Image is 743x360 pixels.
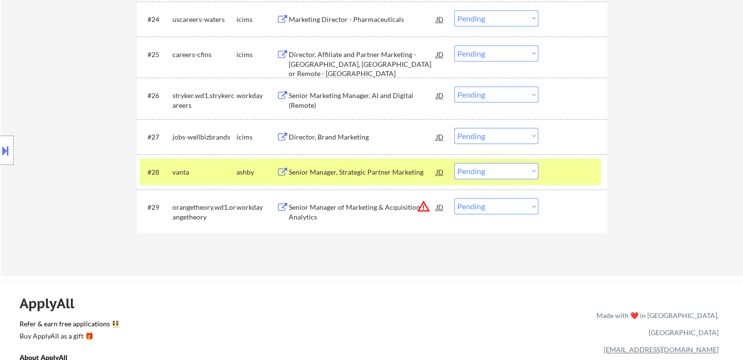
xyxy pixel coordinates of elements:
[289,50,436,79] div: Director, Affiliate and Partner Marketing - [GEOGRAPHIC_DATA], [GEOGRAPHIC_DATA] or Remote - [GEO...
[172,50,236,60] div: careers-cfins
[435,198,445,216] div: JD
[236,15,276,24] div: icims
[289,202,436,221] div: Senior Manager of Marketing & Acquisition Analytics
[435,86,445,104] div: JD
[417,200,430,213] button: warning_amber
[172,91,236,110] div: stryker.wd1.strykercareers
[289,91,436,110] div: Senior Marketing Manager, AI and Digital (Remote)
[172,167,236,177] div: vanta
[172,15,236,24] div: uscareers-waters
[20,331,117,343] a: Buy ApplyAll as a gift 🎁
[148,50,165,60] div: #25
[289,132,436,142] div: Director, Brand Marketing
[20,333,117,340] div: Buy ApplyAll as a gift 🎁
[593,307,719,341] div: Made with ❤️ in [GEOGRAPHIC_DATA], [GEOGRAPHIC_DATA]
[236,202,276,212] div: workday
[20,320,392,331] a: Refer & earn free applications 👯‍♀️
[172,202,236,221] div: orangetheory.wd1.orangetheory
[236,132,276,142] div: icims
[435,10,445,28] div: JD
[148,15,165,24] div: #24
[289,15,436,24] div: Marketing Director - Pharmaceuticals
[289,167,436,177] div: Senior Manager, Strategic Partner Marketing
[236,50,276,60] div: icims
[604,345,719,354] a: [EMAIL_ADDRESS][DOMAIN_NAME]
[236,167,276,177] div: ashby
[435,45,445,63] div: JD
[435,128,445,145] div: JD
[20,295,85,312] div: ApplyAll
[435,163,445,180] div: JD
[236,91,276,100] div: workday
[172,132,236,142] div: jobs-wellbizbrands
